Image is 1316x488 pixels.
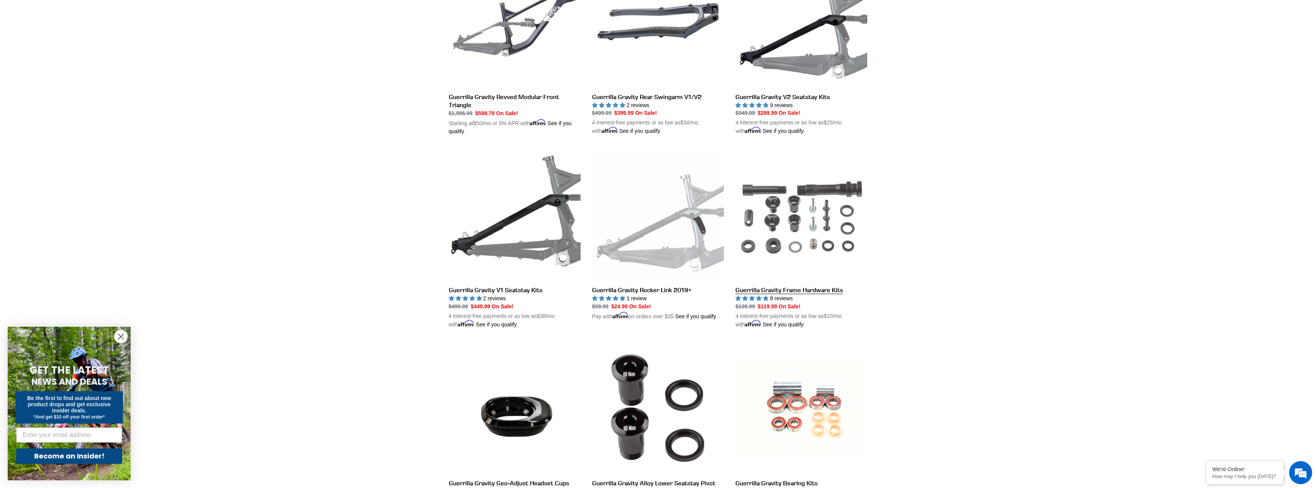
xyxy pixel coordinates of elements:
button: Become an Insider! [16,448,122,464]
p: How may I help you today? [1212,473,1278,479]
div: We're Online! [1212,466,1278,472]
input: Enter your email address [16,427,122,443]
button: Close dialog [114,330,128,343]
span: Be the first to find out about new product drops and get exclusive insider deals. [27,395,111,414]
span: GET THE LATEST [30,363,109,377]
span: NEWS AND DEALS [32,376,107,388]
span: *And get $10 off your first order* [33,414,105,420]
